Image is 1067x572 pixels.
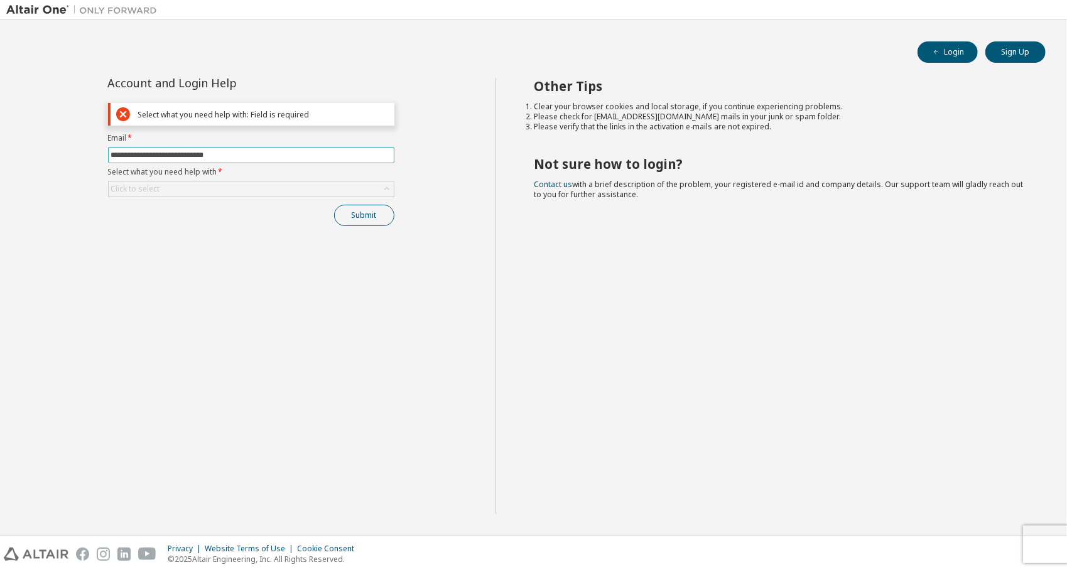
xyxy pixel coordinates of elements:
[985,41,1046,63] button: Sign Up
[297,544,362,554] div: Cookie Consent
[117,548,131,561] img: linkedin.svg
[918,41,978,63] button: Login
[334,205,394,226] button: Submit
[168,544,205,554] div: Privacy
[108,167,394,177] label: Select what you need help with
[108,133,394,143] label: Email
[205,544,297,554] div: Website Terms of Use
[534,102,1023,112] li: Clear your browser cookies and local storage, if you continue experiencing problems.
[138,548,156,561] img: youtube.svg
[168,554,362,564] p: © 2025 Altair Engineering, Inc. All Rights Reserved.
[109,181,394,197] div: Click to select
[108,78,337,88] div: Account and Login Help
[4,548,68,561] img: altair_logo.svg
[534,179,572,190] a: Contact us
[138,110,389,119] div: Select what you need help with: Field is required
[534,179,1023,200] span: with a brief description of the problem, your registered e-mail id and company details. Our suppo...
[76,548,89,561] img: facebook.svg
[534,78,1023,94] h2: Other Tips
[6,4,163,16] img: Altair One
[111,184,160,194] div: Click to select
[534,156,1023,172] h2: Not sure how to login?
[534,122,1023,132] li: Please verify that the links in the activation e-mails are not expired.
[97,548,110,561] img: instagram.svg
[534,112,1023,122] li: Please check for [EMAIL_ADDRESS][DOMAIN_NAME] mails in your junk or spam folder.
